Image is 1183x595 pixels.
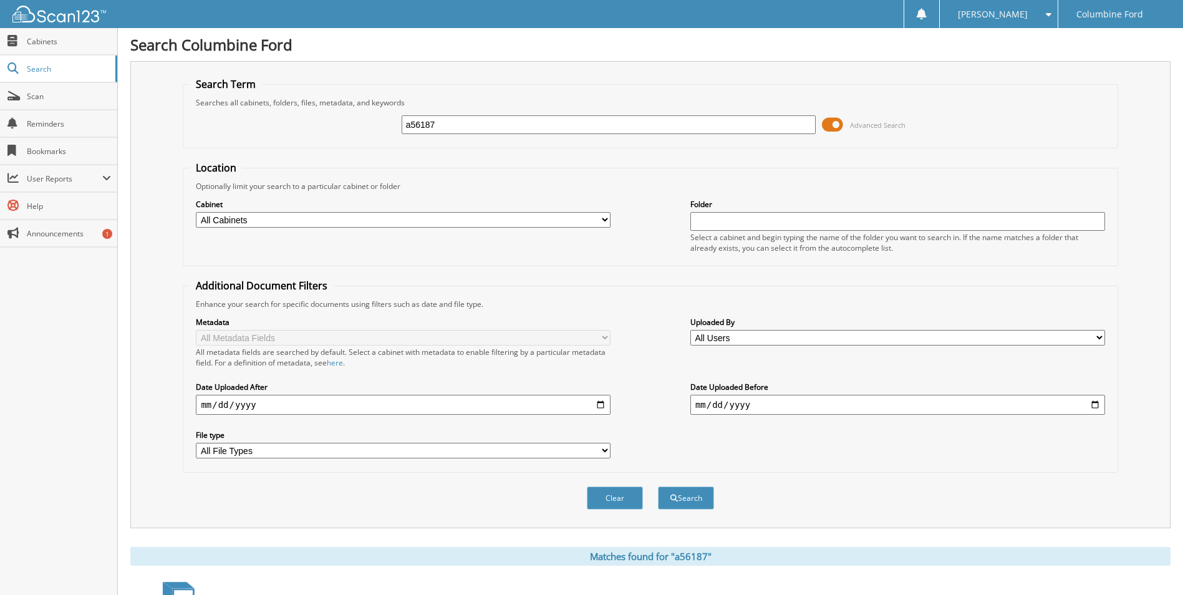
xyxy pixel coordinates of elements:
[102,229,112,239] div: 1
[196,395,611,415] input: start
[190,161,243,175] legend: Location
[690,395,1105,415] input: end
[327,357,343,368] a: here
[27,36,111,47] span: Cabinets
[190,77,262,91] legend: Search Term
[196,347,611,368] div: All metadata fields are searched by default. Select a cabinet with metadata to enable filtering b...
[27,91,111,102] span: Scan
[190,299,1111,309] div: Enhance your search for specific documents using filters such as date and file type.
[27,146,111,157] span: Bookmarks
[850,120,905,130] span: Advanced Search
[690,382,1105,392] label: Date Uploaded Before
[196,317,611,327] label: Metadata
[190,279,334,293] legend: Additional Document Filters
[27,201,111,211] span: Help
[658,486,714,510] button: Search
[130,34,1171,55] h1: Search Columbine Ford
[690,199,1105,210] label: Folder
[196,199,611,210] label: Cabinet
[130,547,1171,566] div: Matches found for "a56187"
[190,97,1111,108] div: Searches all cabinets, folders, files, metadata, and keywords
[196,430,611,440] label: File type
[12,6,106,22] img: scan123-logo-white.svg
[27,64,109,74] span: Search
[27,173,102,184] span: User Reports
[196,382,611,392] label: Date Uploaded After
[27,119,111,129] span: Reminders
[190,181,1111,191] div: Optionally limit your search to a particular cabinet or folder
[27,228,111,239] span: Announcements
[587,486,643,510] button: Clear
[1076,11,1143,18] span: Columbine Ford
[958,11,1028,18] span: [PERSON_NAME]
[690,317,1105,327] label: Uploaded By
[690,232,1105,253] div: Select a cabinet and begin typing the name of the folder you want to search in. If the name match...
